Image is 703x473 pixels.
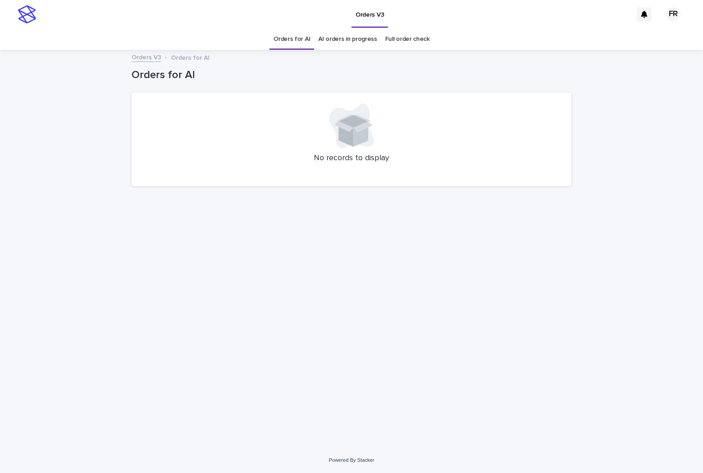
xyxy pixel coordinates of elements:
img: stacker-logo-s-only.png [18,5,36,23]
h1: Orders for AI [132,69,571,82]
div: FR [666,7,681,22]
a: Powered By Stacker [329,457,374,463]
a: AI orders in progress [318,29,377,50]
p: No records to display [142,153,561,163]
a: Orders V3 [132,52,161,62]
a: Full order check [385,29,430,50]
p: Orders for AI [171,52,210,62]
a: Orders for AI [273,29,310,50]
